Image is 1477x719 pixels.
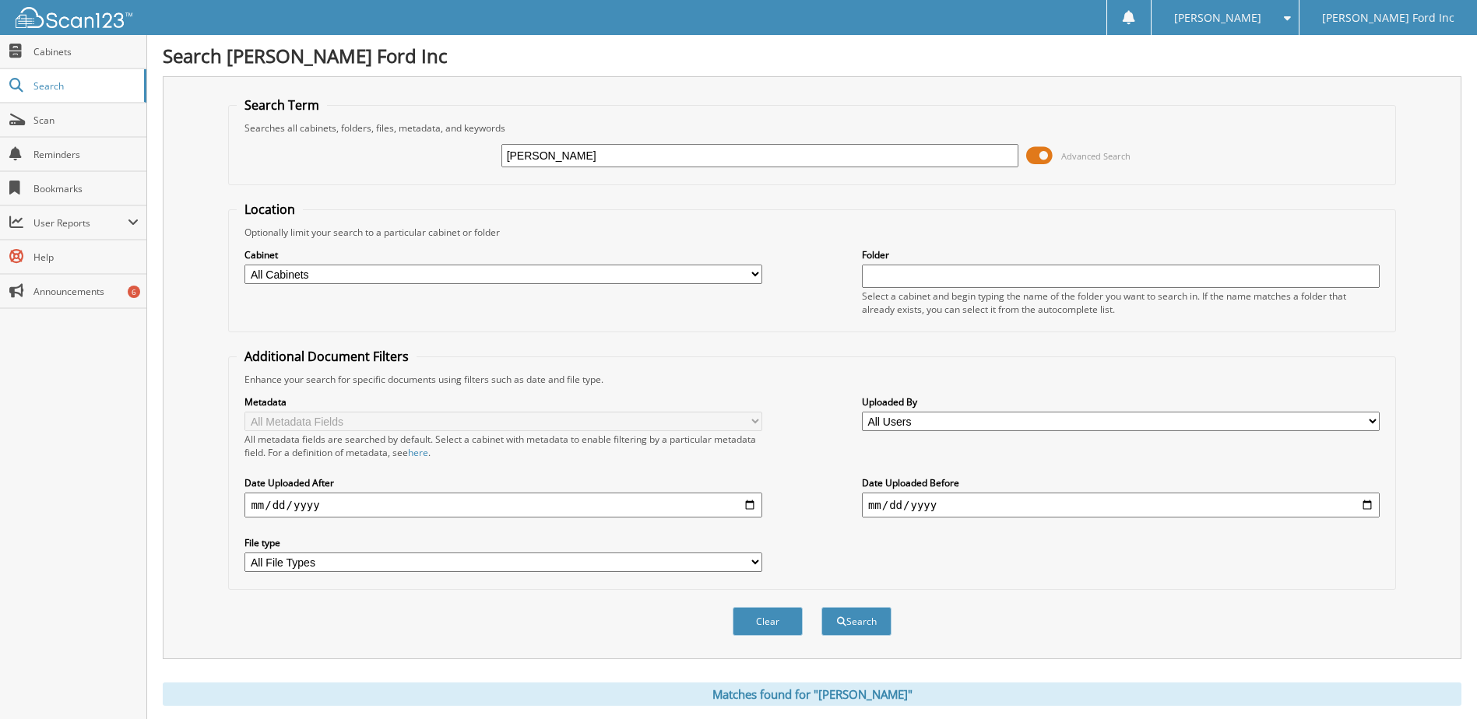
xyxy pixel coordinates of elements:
[1061,150,1131,162] span: Advanced Search
[163,682,1461,706] div: Matches found for "[PERSON_NAME]"
[237,201,303,218] legend: Location
[862,493,1380,517] input: end
[237,226,1387,239] div: Optionally limit your search to a particular cabinet or folder
[237,348,417,365] legend: Additional Document Filters
[33,79,136,93] span: Search
[163,43,1461,68] h1: Search [PERSON_NAME] Ford Inc
[244,248,762,261] label: Cabinet
[1322,13,1454,23] span: [PERSON_NAME] Ford Inc
[33,182,139,195] span: Bookmarks
[33,114,139,127] span: Scan
[408,446,428,459] a: here
[1174,13,1261,23] span: [PERSON_NAME]
[244,493,762,517] input: start
[862,289,1380,316] div: Select a cabinet and begin typing the name of the folder you want to search in. If the name match...
[862,476,1380,489] label: Date Uploaded Before
[862,395,1380,409] label: Uploaded By
[33,285,139,298] span: Announcements
[862,248,1380,261] label: Folder
[821,607,891,636] button: Search
[33,216,128,230] span: User Reports
[237,96,327,114] legend: Search Term
[244,476,762,489] label: Date Uploaded After
[244,433,762,459] div: All metadata fields are searched by default. Select a cabinet with metadata to enable filtering b...
[128,286,140,298] div: 6
[33,251,139,264] span: Help
[733,607,803,636] button: Clear
[33,45,139,58] span: Cabinets
[237,121,1387,135] div: Searches all cabinets, folders, files, metadata, and keywords
[16,7,132,28] img: scan123-logo-white.svg
[244,395,762,409] label: Metadata
[33,148,139,161] span: Reminders
[237,373,1387,386] div: Enhance your search for specific documents using filters such as date and file type.
[244,536,762,549] label: File type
